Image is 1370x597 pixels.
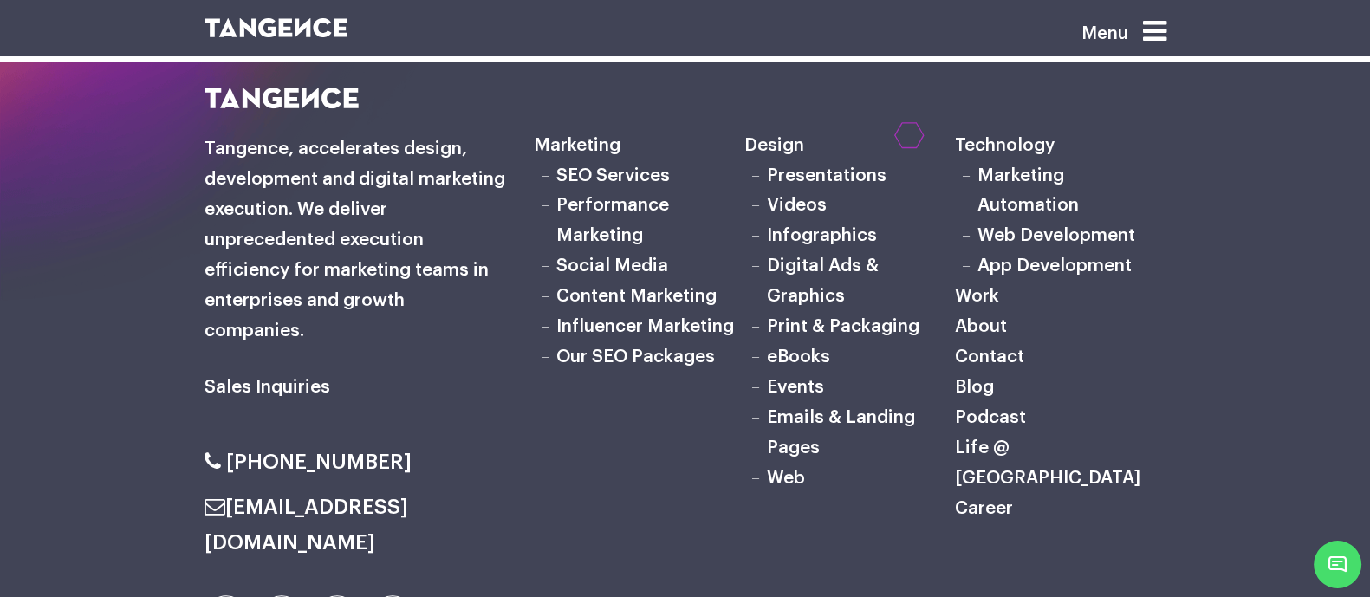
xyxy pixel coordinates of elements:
[955,378,994,396] a: Blog
[767,469,805,487] a: Web
[205,18,348,37] img: logo SVG
[955,287,999,305] a: Work
[556,166,670,185] a: SEO Services
[955,499,1013,517] a: Career
[767,226,877,244] a: Infographics
[205,134,508,347] h6: Tangence, accelerates design, development and digital marketing execution. We deliver unprecedent...
[556,287,717,305] a: Content Marketing
[767,408,915,457] a: Emails & Landing Pages
[955,438,1140,487] a: Life @ [GEOGRAPHIC_DATA]
[767,256,879,305] a: Digital Ads & Graphics
[955,131,1165,161] h6: Technology
[955,317,1007,335] a: About
[556,256,668,275] a: Social Media
[977,256,1132,275] a: App Development
[977,226,1135,244] a: Web Development
[955,408,1026,426] a: Podcast
[767,166,886,185] a: Presentations
[767,378,824,396] a: Events
[556,317,734,335] a: Influencer Marketing
[205,451,412,472] a: [PHONE_NUMBER]
[556,196,669,244] a: Performance Marketing
[744,131,955,161] h6: Design
[767,317,919,335] a: Print & Packaging
[205,496,408,553] a: [EMAIL_ADDRESS][DOMAIN_NAME]
[534,131,744,161] h6: Marketing
[1314,541,1361,588] span: Chat Widget
[955,347,1024,366] a: Contact
[205,373,508,403] h6: Sales Inquiries
[556,347,715,366] a: Our SEO Packages
[767,347,830,366] a: eBooks
[226,451,412,472] span: [PHONE_NUMBER]
[767,196,827,214] a: Videos
[977,166,1079,215] a: Marketing Automation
